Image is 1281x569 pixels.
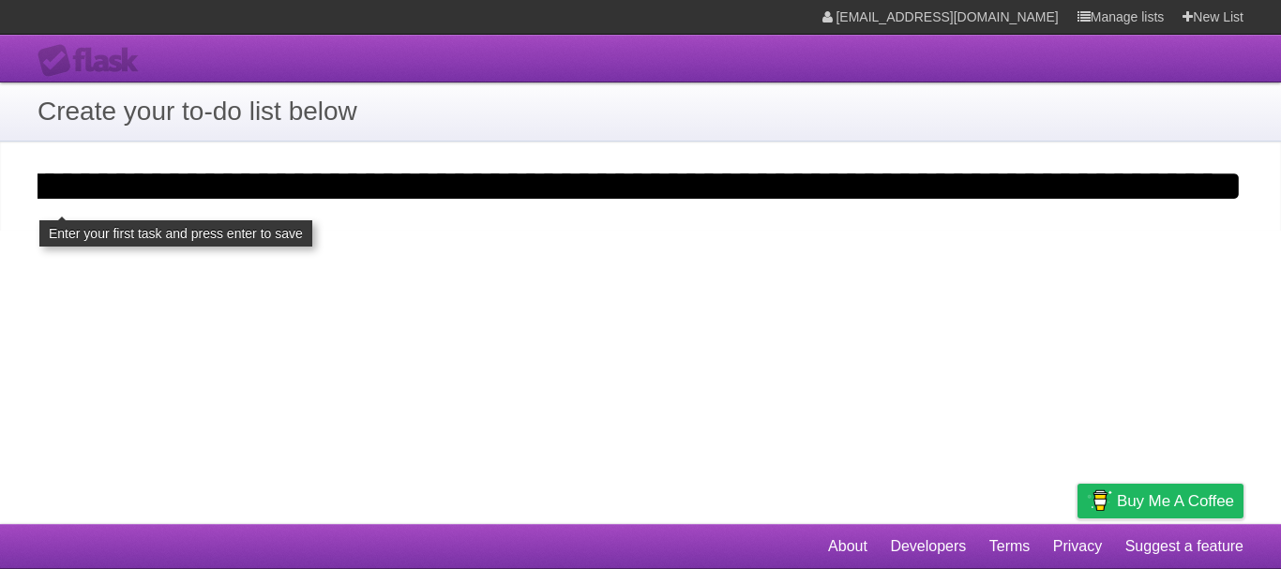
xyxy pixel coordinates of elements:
a: Privacy [1053,529,1102,564]
img: Buy me a coffee [1087,485,1112,517]
a: Developers [890,529,966,564]
h1: Create your to-do list below [38,92,1243,131]
a: Terms [989,529,1031,564]
span: Buy me a coffee [1117,485,1234,517]
div: Flask [38,44,150,78]
a: Suggest a feature [1125,529,1243,564]
a: Buy me a coffee [1078,484,1243,518]
a: About [828,529,867,564]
